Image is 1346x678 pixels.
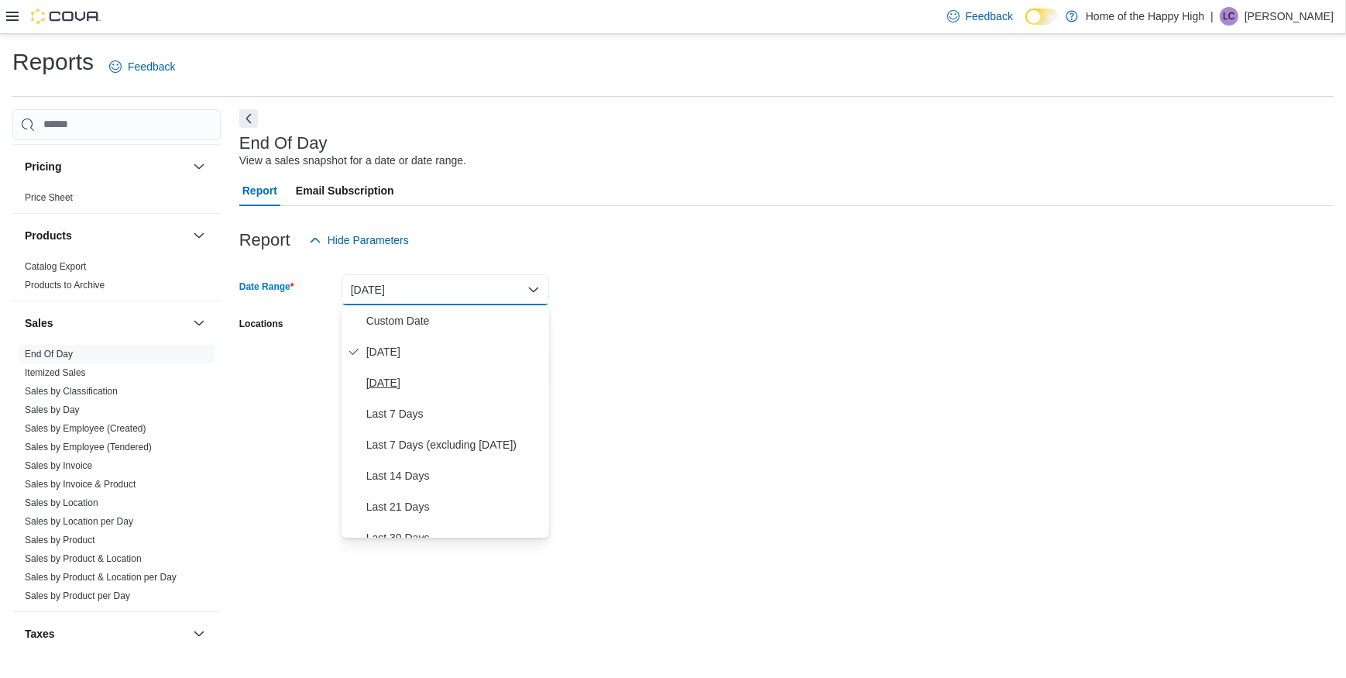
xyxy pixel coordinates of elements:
[190,314,208,332] button: Sales
[25,422,146,435] span: Sales by Employee (Created)
[941,1,1019,32] a: Feedback
[25,159,187,174] button: Pricing
[239,318,283,330] label: Locations
[190,625,208,643] button: Taxes
[239,280,294,293] label: Date Range
[25,479,136,490] a: Sales by Invoice & Product
[25,404,80,415] a: Sales by Day
[366,404,543,423] span: Last 7 Days
[296,175,394,206] span: Email Subscription
[25,261,86,272] a: Catalog Export
[12,345,221,611] div: Sales
[1210,7,1214,26] p: |
[25,497,98,509] span: Sales by Location
[25,386,118,397] a: Sales by Classification
[25,423,146,434] a: Sales by Employee (Created)
[966,9,1013,24] span: Feedback
[239,109,258,128] button: Next
[12,46,94,77] h1: Reports
[342,274,549,305] button: [DATE]
[25,459,92,472] span: Sales by Invoice
[103,51,181,82] a: Feedback
[25,192,73,203] a: Price Sheet
[25,315,187,331] button: Sales
[1245,7,1334,26] p: [PERSON_NAME]
[239,153,466,169] div: View a sales snapshot for a date or date range.
[25,590,130,601] a: Sales by Product per Day
[25,280,105,291] a: Products to Archive
[366,435,543,454] span: Last 7 Days (excluding [DATE])
[12,188,221,213] div: Pricing
[328,232,409,248] span: Hide Parameters
[25,349,73,360] a: End Of Day
[239,134,328,153] h3: End Of Day
[25,404,80,416] span: Sales by Day
[25,515,133,528] span: Sales by Location per Day
[25,228,187,243] button: Products
[1220,7,1238,26] div: Lilly Colborn
[25,572,177,583] a: Sales by Product & Location per Day
[25,315,53,331] h3: Sales
[303,225,415,256] button: Hide Parameters
[25,191,73,204] span: Price Sheet
[25,626,55,642] h3: Taxes
[366,466,543,485] span: Last 14 Days
[25,260,86,273] span: Catalog Export
[366,373,543,392] span: [DATE]
[366,528,543,547] span: Last 30 Days
[25,442,152,453] a: Sales by Employee (Tendered)
[25,497,98,508] a: Sales by Location
[242,175,277,206] span: Report
[25,553,142,564] a: Sales by Product & Location
[25,159,61,174] h3: Pricing
[190,157,208,176] button: Pricing
[25,367,86,379] span: Itemized Sales
[25,590,130,602] span: Sales by Product per Day
[342,305,549,538] div: Select listbox
[366,311,543,330] span: Custom Date
[366,497,543,516] span: Last 21 Days
[25,571,177,583] span: Sales by Product & Location per Day
[239,231,290,250] h3: Report
[25,228,72,243] h3: Products
[25,516,133,527] a: Sales by Location per Day
[12,257,221,301] div: Products
[25,441,152,453] span: Sales by Employee (Tendered)
[366,342,543,361] span: [DATE]
[128,59,175,74] span: Feedback
[25,535,95,545] a: Sales by Product
[25,279,105,291] span: Products to Archive
[1223,7,1234,26] span: LC
[25,478,136,490] span: Sales by Invoice & Product
[25,385,118,398] span: Sales by Classification
[1025,25,1026,26] span: Dark Mode
[25,460,92,471] a: Sales by Invoice
[25,552,142,565] span: Sales by Product & Location
[1025,9,1058,25] input: Dark Mode
[25,534,95,546] span: Sales by Product
[190,226,208,245] button: Products
[25,348,73,360] span: End Of Day
[25,626,187,642] button: Taxes
[1086,7,1204,26] p: Home of the Happy High
[31,9,101,24] img: Cova
[25,367,86,378] a: Itemized Sales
